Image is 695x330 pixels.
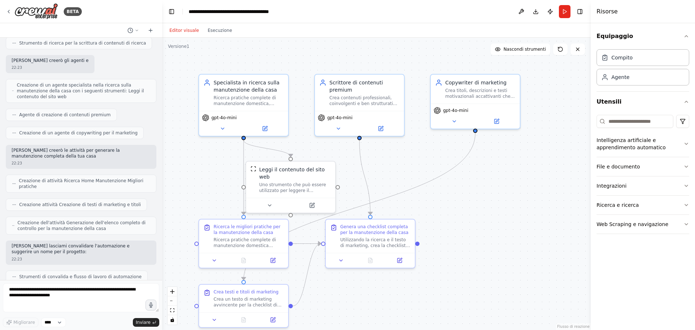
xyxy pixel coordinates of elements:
[228,256,259,265] button: Nessun output disponibile
[214,80,279,93] font: Specialista in ricerca sulla manutenzione della casa
[360,124,401,133] button: Apri nel pannello laterale
[12,148,120,159] font: [PERSON_NAME] creerò le attività per generare la manutenzione completa della tua casa
[168,296,177,306] button: rimpicciolire
[168,44,187,49] font: Versione
[244,124,285,133] button: Apri nel pannello laterale
[293,240,321,247] g: Edge from cbe80f96-b20c-4843-87b8-a01cd096c6b0 to 36d432c8-a5a8-4fdd-8683-0fcb91a1b68a
[211,115,237,120] font: gpt-4o-mini
[136,320,151,325] font: Inviare
[314,74,405,137] div: Scrittore di contenuti premiumCrea contenuti professionali, coinvolgenti e ben strutturati sulla ...
[133,318,159,327] button: Inviare
[198,284,289,328] div: Crea testi e titoli di marketingCrea un testo di marketing avvincente per la checklist di manuten...
[597,26,689,46] button: Equipaggio
[19,178,143,189] font: Creazione di attività Ricerca Home Manutenzione Migliori pratiche
[198,219,289,268] div: Ricerca le migliori pratiche per la manutenzione della casaRicerca pratiche complete di manutenzi...
[597,98,622,105] font: Utensili
[168,315,177,325] button: attiva/disattiva l'interattività
[67,9,79,14] font: BETA
[557,325,590,329] a: Attribuzione di React Flow
[19,41,146,46] font: Strumento di ricerca per la scrittura di contenuti di ricerca
[19,112,111,117] font: Agente di creazione di contenuti premium
[597,92,689,112] button: Utensili
[125,26,142,35] button: Passa alla chat precedente
[19,202,141,207] font: Creazione attività Creazione di testi di marketing e titoli
[443,108,468,113] font: gpt-4o-mini
[575,7,585,17] button: Nascondi la barra laterale destra
[14,3,58,20] img: Logo
[325,219,416,268] div: Genera una checklist completa per la manutenzione della casaUtilizzando la ricerca e il testo di ...
[214,95,283,129] font: Ricerca pratiche complete di manutenzione domestica, protocolli di sicurezza e requisiti di manut...
[208,28,232,33] font: Esecuzione
[490,43,550,55] button: Nascondi strumenti
[597,221,668,227] font: Web Scraping e navigazione
[168,287,177,325] div: Controlli di flusso di reazione
[12,66,22,70] font: 22:23
[260,316,285,324] button: Apri nel pannello laterale
[597,8,618,15] font: Risorse
[240,140,294,157] g: Edge from 15ea9371-8900-4e06-bab2-652df880b35a to dd0e7f5c-c4a3-440e-b4ff-40cc63689ccd
[168,287,177,296] button: ingrandire
[329,80,383,93] font: Scrittore di contenuti premium
[340,224,408,235] font: Genera una checklist completa per la manutenzione della casa
[387,256,412,265] button: Apri nel pannello laterale
[355,256,386,265] button: Nessun output disponibile
[597,183,627,189] font: Integrazioni
[259,182,326,199] font: Uno strumento che può essere utilizzato per leggere il contenuto di un sito web.
[611,55,633,60] font: Compito
[597,176,689,195] button: Integrazioni
[356,140,374,215] g: Edge from fadc4a38-4904-4cc0-a850-891f35d6b8cc to 36d432c8-a5a8-4fdd-8683-0fcb91a1b68a
[198,74,289,137] div: Specialista in ricerca sulla manutenzione della casaRicerca pratiche complete di manutenzione dom...
[597,164,640,170] font: File e documento
[12,257,22,261] font: 22:23
[146,300,156,310] button: Fai clic per esprimere la tua idea di automazione
[327,115,353,120] font: gpt-4o-mini
[17,83,144,99] font: Creazione di un agente specialista nella ricerca sulla manutenzione della casa con i seguenti str...
[476,117,517,126] button: Apri nel pannello laterale
[12,58,89,63] font: [PERSON_NAME] creerò gli agenti e
[430,74,521,129] div: Copywriter di marketingCrea titoli, descrizioni e testi motivazionali accattivanti che posizionin...
[445,80,506,85] font: Copywriter di marketing
[611,74,629,80] font: Agente
[329,95,400,141] font: Crea contenuti professionali, coinvolgenti e ben strutturati sulla manutenzione della casa, che r...
[240,140,247,215] g: Edge from 15ea9371-8900-4e06-bab2-652df880b35a to cbe80f96-b20c-4843-87b8-a01cd096c6b0
[214,224,281,235] font: Ricerca le migliori pratiche per la manutenzione della casa
[445,88,515,128] font: Crea titoli, descrizioni e testi motivazionali accattivanti che posizionino la checklist per la m...
[187,44,190,49] font: 1
[189,8,270,15] nav: briciole di pane
[597,33,633,39] font: Equipaggio
[169,28,199,33] font: Editor visuale
[19,130,138,135] font: Creazione di un agente di copywriting per il marketing
[17,220,146,231] font: Creazione dell'attività Generazione dell'elenco completo di controllo per la manutenzione della casa
[597,196,689,214] button: Ricerca e ricerca
[260,256,285,265] button: Apri nel pannello laterale
[250,166,256,172] img: Strumento per siti Web di Scrape
[291,201,332,210] button: Apri nel pannello laterale
[245,161,336,213] div: Strumento per siti Web di ScrapeLeggi il contenuto del sito webUno strumento che può essere utili...
[167,7,177,17] button: Nascondi la barra laterale sinistra
[168,306,177,315] button: vista adatta
[214,289,278,295] font: Crea testi e titoli di marketing
[145,26,156,35] button: Avvia una nuova chat
[597,46,689,91] div: Equipaggio
[597,157,689,176] button: File e documento
[293,240,321,310] g: Edge from 223cbe2b-7bae-4c55-9076-a161a0935c64 to 36d432c8-a5a8-4fdd-8683-0fcb91a1b68a
[597,202,639,208] font: Ricerca e ricerca
[504,47,546,52] font: Nascondi strumenti
[19,274,142,279] font: Strumenti di convalida e flusso di lavoro di automazione
[240,133,479,280] g: Edge from 83ca9b68-3668-4204-a995-e49aea3a86ea to 223cbe2b-7bae-4c55-9076-a161a0935c64
[12,243,130,254] font: [PERSON_NAME] lasciami convalidare l'automazione e suggerire un nome per il progetto:
[12,161,22,165] font: 22:23
[597,131,689,157] button: Intelligenza artificiale e apprendimento automatico
[597,215,689,234] button: Web Scraping e navigazione
[228,316,259,324] button: Nessun output disponibile
[259,167,325,180] font: Leggi il contenuto del sito web
[13,320,35,325] font: Migliorare
[557,325,590,329] font: Flusso di reazione
[597,112,689,240] div: Utensili
[597,137,666,150] font: Intelligenza artificiale e apprendimento automatico
[3,318,38,327] button: Migliorare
